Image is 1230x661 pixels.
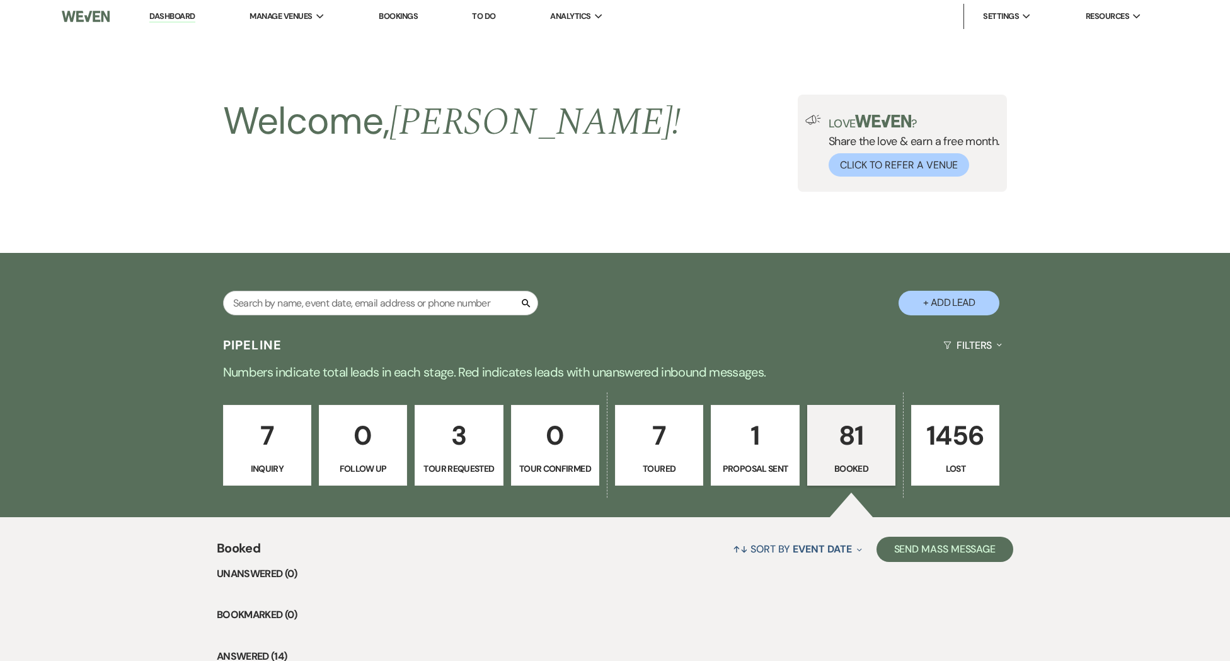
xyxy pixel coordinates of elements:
p: 1456 [919,414,991,457]
a: 3Tour Requested [415,405,503,486]
li: Bookmarked (0) [217,607,1013,623]
p: 1 [719,414,791,457]
a: Dashboard [149,11,195,23]
p: 7 [623,414,695,457]
a: To Do [472,11,495,21]
p: Lost [919,462,991,476]
p: 0 [519,414,591,457]
p: Toured [623,462,695,476]
span: ↑↓ [733,542,748,556]
span: Analytics [550,10,590,23]
p: Proposal Sent [719,462,791,476]
a: 7Inquiry [223,405,311,486]
p: Love ? [829,115,1000,129]
span: Resources [1086,10,1129,23]
a: Bookings [379,11,418,21]
p: 0 [327,414,399,457]
span: Manage Venues [250,10,312,23]
a: 81Booked [807,405,895,486]
button: Sort By Event Date [728,532,866,566]
img: weven-logo-green.svg [855,115,911,127]
span: Event Date [793,542,851,556]
p: Tour Requested [423,462,495,476]
div: Share the love & earn a free month. [821,115,1000,177]
button: Click to Refer a Venue [829,153,969,177]
span: Booked [217,539,260,566]
h2: Welcome, [223,95,681,149]
a: 1Proposal Sent [711,405,799,486]
a: 7Toured [615,405,703,486]
a: 0Follow Up [319,405,407,486]
li: Unanswered (0) [217,566,1013,582]
input: Search by name, event date, email address or phone number [223,291,538,315]
span: Settings [983,10,1019,23]
h3: Pipeline [223,336,282,354]
p: 81 [815,414,887,457]
button: Send Mass Message [877,537,1014,562]
a: 1456Lost [911,405,999,486]
p: Booked [815,462,887,476]
a: 0Tour Confirmed [511,405,599,486]
p: Inquiry [231,462,303,476]
p: 3 [423,414,495,457]
button: Filters [938,329,1007,362]
p: Follow Up [327,462,399,476]
p: 7 [231,414,303,457]
img: loud-speaker-illustration.svg [805,115,821,125]
p: Numbers indicate total leads in each stage. Red indicates leads with unanswered inbound messages. [161,362,1069,382]
img: Weven Logo [62,3,110,30]
p: Tour Confirmed [519,462,591,476]
span: [PERSON_NAME] ! [389,93,681,151]
button: + Add Lead [899,291,999,315]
